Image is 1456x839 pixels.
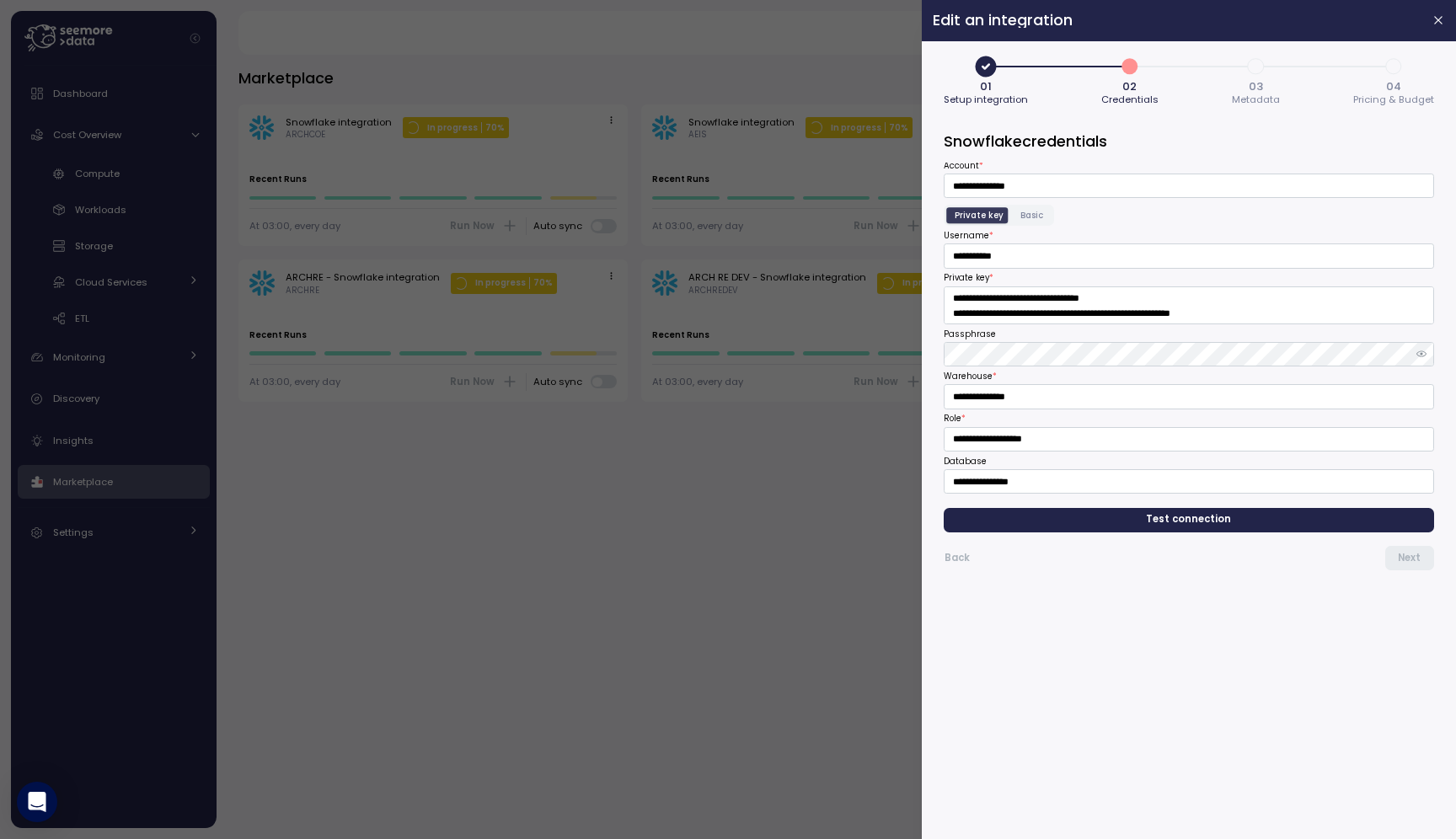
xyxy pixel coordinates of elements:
[1147,509,1232,532] span: Test connection
[1116,52,1144,81] span: 2
[1353,52,1434,109] button: 404Pricing & Budget
[980,81,992,92] span: 01
[17,782,57,822] div: Open Intercom Messenger
[1101,95,1159,104] span: Credentials
[1385,546,1434,570] button: Next
[1379,52,1408,81] span: 4
[1020,209,1043,222] span: Basic
[1232,52,1280,109] button: 303Metadata
[1386,81,1401,92] span: 04
[944,131,1434,152] h3: Snowflake credentials
[933,13,1418,28] h2: Edit an integration
[944,52,1028,109] button: 01Setup integration
[944,546,971,570] button: Back
[945,547,970,569] span: Back
[1353,95,1434,104] span: Pricing & Budget
[1242,52,1271,81] span: 3
[944,95,1028,104] span: Setup integration
[1249,81,1263,92] span: 03
[1123,81,1137,92] span: 02
[1232,95,1280,104] span: Metadata
[944,508,1434,532] button: Test connection
[955,209,1004,222] span: Private key
[1101,52,1159,109] button: 202Credentials
[1398,547,1421,569] span: Next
